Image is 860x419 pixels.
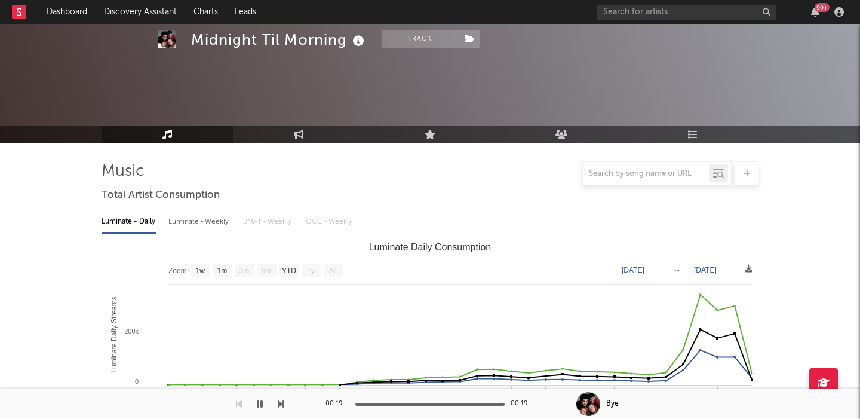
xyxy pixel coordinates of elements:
button: Track [382,30,457,48]
text: 0 [135,378,139,385]
div: Bye [606,399,619,409]
text: All [328,267,336,275]
text: 3m [239,267,250,275]
text: Zoom [168,267,187,275]
text: 1y [307,267,315,275]
div: Luminate - Daily [102,212,156,232]
text: [DATE] [622,266,644,274]
text: 6m [262,267,272,275]
text: 1w [196,267,205,275]
input: Search by song name or URL [583,169,709,179]
text: Luminate Daily Streams [110,296,118,372]
text: 1m [217,267,228,275]
text: [DATE] [694,266,717,274]
text: → [674,266,681,274]
div: Midnight Til Morning [191,30,367,50]
text: YTD [282,267,296,275]
text: 200k [124,328,139,335]
div: 99 + [815,3,830,12]
div: 00:19 [325,397,349,411]
button: 99+ [811,7,819,17]
span: Total Artist Consumption [102,188,220,203]
div: 00:19 [511,397,535,411]
input: Search for artists [597,5,776,20]
div: Luminate - Weekly [168,212,231,232]
text: Luminate Daily Consumption [369,242,492,252]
